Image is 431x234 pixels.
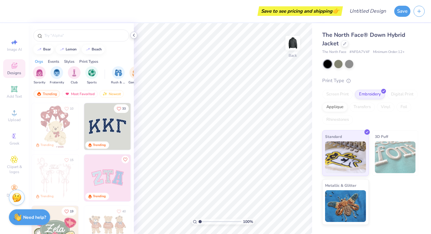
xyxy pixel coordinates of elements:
[36,92,42,96] img: trending.gif
[111,66,126,85] button: filter button
[79,59,98,64] div: Print Types
[322,115,353,125] div: Rhinestones
[259,6,341,16] div: Save to see pricing and shipping
[33,66,46,85] div: filter for Sorority
[87,80,97,85] span: Sports
[355,90,385,99] div: Embroidery
[62,90,98,98] div: Most Favorited
[7,94,22,99] span: Add Text
[70,159,74,162] span: 15
[7,70,21,75] span: Designs
[78,154,125,201] img: d12a98c7-f0f7-4345-bf3a-b9f1b718b86e
[36,69,43,76] img: Sorority Image
[322,102,348,112] div: Applique
[111,66,126,85] div: filter for Rush & Bid
[7,47,22,52] span: Image AI
[332,7,339,15] span: 👉
[114,104,129,113] button: Like
[71,80,78,85] span: Club
[131,103,178,150] img: edfb13fc-0e43-44eb-bea2-bf7fc0dd67f9
[325,190,366,222] img: Metallic & Glitter
[7,193,22,198] span: Decorate
[289,53,297,58] div: Back
[122,210,126,213] span: 40
[68,66,81,85] button: filter button
[322,31,405,47] span: The North Face® Down Hybrid Jacket
[62,207,76,216] button: Like
[32,154,79,201] img: 83dda5b0-2158-48ca-832c-f6b4ef4c4536
[33,45,54,54] button: bear
[53,69,60,76] img: Fraternity Image
[93,194,106,199] div: Trending
[70,107,74,110] span: 10
[375,133,388,140] span: 3D Puff
[325,133,342,140] span: Standard
[10,141,19,146] span: Greek
[8,117,21,122] span: Upload
[64,59,75,64] div: Styles
[43,48,51,51] div: bear
[387,90,418,99] div: Digital Print
[44,32,125,39] input: Try "Alpha"
[128,66,143,85] div: filter for Game Day
[88,69,95,76] img: Sports Image
[3,164,25,174] span: Clipart & logos
[114,207,129,216] button: Like
[373,49,405,55] span: Minimum Order: 12 +
[132,69,140,76] img: Game Day Image
[23,214,46,220] strong: Need help?
[122,107,126,110] span: 33
[322,90,353,99] div: Screen Print
[33,66,46,85] button: filter button
[66,48,77,51] div: lemon
[41,194,54,199] div: Trending
[34,90,60,98] div: Trending
[35,59,43,64] div: Orgs
[78,103,125,150] img: e74243e0-e378-47aa-a400-bc6bcb25063a
[70,210,74,213] span: 19
[100,90,124,98] div: Newest
[322,49,346,55] span: The North Face
[325,141,366,173] img: Standard
[375,141,416,173] img: 3D Puff
[48,59,59,64] div: Events
[50,80,64,85] span: Fraternity
[41,143,54,147] div: Trending
[128,80,143,85] span: Game Day
[32,103,79,150] img: 587403a7-0594-4a7f-b2bd-0ca67a3ff8dd
[93,143,106,147] div: Trending
[50,66,64,85] div: filter for Fraternity
[56,45,80,54] button: lemon
[349,102,375,112] div: Transfers
[128,66,143,85] button: filter button
[85,48,90,51] img: trend_line.gif
[377,102,395,112] div: Vinyl
[85,66,98,85] button: filter button
[85,66,98,85] div: filter for Sports
[84,103,131,150] img: 3b9aba4f-e317-4aa7-a679-c95a879539bd
[82,45,105,54] button: beach
[396,102,411,112] div: Foil
[62,104,76,113] button: Like
[344,5,391,17] input: Untitled Design
[111,80,126,85] span: Rush & Bid
[92,48,102,51] div: beach
[115,69,122,76] img: Rush & Bid Image
[68,66,81,85] div: filter for Club
[322,77,418,84] div: Print Type
[50,66,64,85] button: filter button
[131,154,178,201] img: 5ee11766-d822-42f5-ad4e-763472bf8dcf
[71,69,78,76] img: Club Image
[286,37,299,49] img: Back
[34,80,45,85] span: Sorority
[65,92,70,96] img: most_fav.gif
[325,182,356,189] span: Metallic & Glitter
[59,48,64,51] img: trend_line.gif
[37,48,42,51] img: trend_line.gif
[121,156,129,163] button: Like
[102,92,108,96] img: Newest.gif
[62,156,76,164] button: Like
[394,6,410,17] button: Save
[243,219,253,224] span: 100 %
[84,154,131,201] img: 9980f5e8-e6a1-4b4a-8839-2b0e9349023c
